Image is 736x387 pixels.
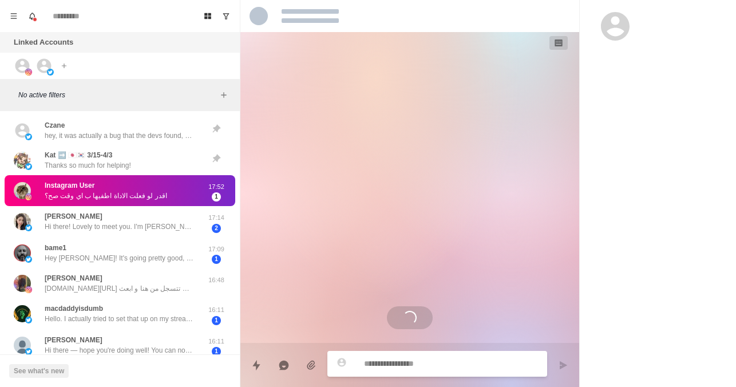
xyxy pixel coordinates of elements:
[25,286,32,293] img: picture
[45,314,193,324] p: Hello. I actually tried to set that up on my stream a few months ago (not using my voice but usin...
[202,337,231,346] p: 16:11
[14,152,31,169] img: picture
[45,120,65,131] p: Czane
[45,191,167,201] p: اقدر لو فعلت الاداة اطفيها ب اي وقت صح؟
[212,224,221,233] span: 2
[272,354,295,377] button: Reply with AI
[14,337,31,354] img: picture
[552,354,575,377] button: Send message
[45,283,193,294] p: [DOMAIN_NAME][URL] ممكن تتسجل من هنا و ابعث [PERSON_NAME] على جميع اسئلتك أو نساعدك خطوه خطوه باع...
[25,348,32,355] img: picture
[202,305,231,315] p: 16:11
[199,7,217,25] button: Board View
[25,69,32,76] img: picture
[217,7,235,25] button: Show unread conversations
[202,244,231,254] p: 17:09
[45,345,193,356] p: Hi there — hope you're doing well! You can now access original shares (Primary Market) of 𝑬𝘭𝗼𝓷 ⓜ𝖚...
[45,180,94,191] p: Instagram User
[245,354,268,377] button: Quick replies
[217,88,231,102] button: Add filters
[18,90,217,100] p: No active filters
[5,7,23,25] button: Menu
[202,275,231,285] p: 16:48
[45,160,131,171] p: Thanks so much for helping!
[25,317,32,323] img: picture
[14,213,31,230] img: picture
[212,192,221,202] span: 1
[212,347,221,356] span: 1
[212,255,221,264] span: 1
[14,37,73,48] p: Linked Accounts
[14,182,31,199] img: picture
[9,364,69,378] button: See what's new
[57,59,71,73] button: Add account
[25,193,32,200] img: picture
[212,316,221,325] span: 1
[25,133,32,140] img: picture
[45,273,102,283] p: [PERSON_NAME]
[45,253,193,263] p: Hey [PERSON_NAME]! It's going pretty good, I like how it adds some fun to the stream. There are a...
[45,211,102,222] p: [PERSON_NAME]
[25,163,32,170] img: picture
[23,7,41,25] button: Notifications
[14,305,31,322] img: picture
[45,131,193,141] p: hey, it was actually a bug that the devs found, they had pushed up a short-term fix while they pa...
[45,335,102,345] p: [PERSON_NAME]
[45,150,112,160] p: Kat ➡️ 🇯🇵🇰🇷 3/15-4/3
[300,354,323,377] button: Add media
[25,256,32,263] img: picture
[45,243,66,253] p: bame1
[45,222,193,232] p: Hi there! Lovely to meet you. I'm [PERSON_NAME] currently based in the [GEOGRAPHIC_DATA] I'm a re...
[47,69,54,76] img: picture
[45,303,103,314] p: macdaddyisdumb
[25,224,32,231] img: picture
[14,244,31,262] img: picture
[14,275,31,292] img: picture
[202,213,231,223] p: 17:14
[202,182,231,192] p: 17:52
